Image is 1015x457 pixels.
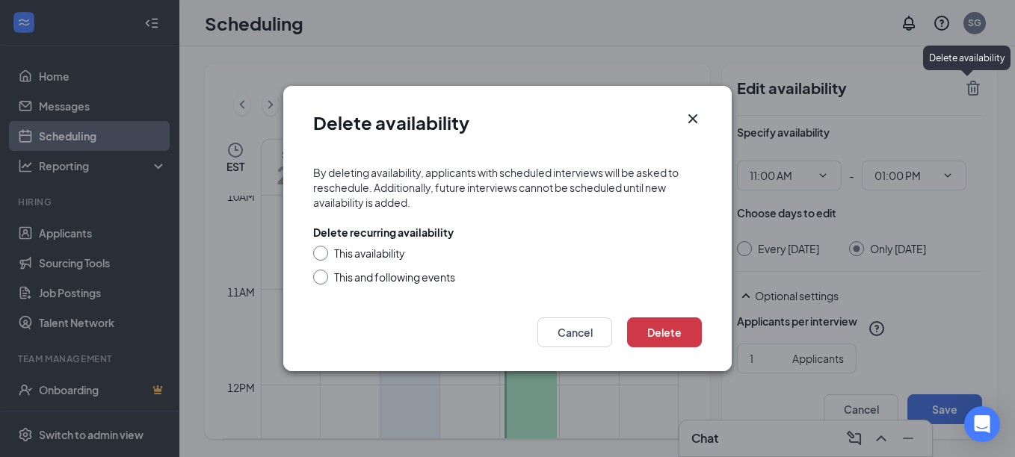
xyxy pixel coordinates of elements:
div: This and following events [334,270,455,285]
div: This availability [334,246,405,261]
div: Delete availability [923,46,1011,70]
button: Close [684,110,702,128]
svg: Cross [684,110,702,128]
h1: Delete availability [313,110,469,135]
div: Delete recurring availability [313,225,454,240]
button: Cancel [537,317,612,347]
button: Delete [627,317,702,347]
div: Open Intercom Messenger [964,406,1000,442]
div: By deleting availability, applicants with scheduled interviews will be asked to reschedule. Addit... [313,165,702,210]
